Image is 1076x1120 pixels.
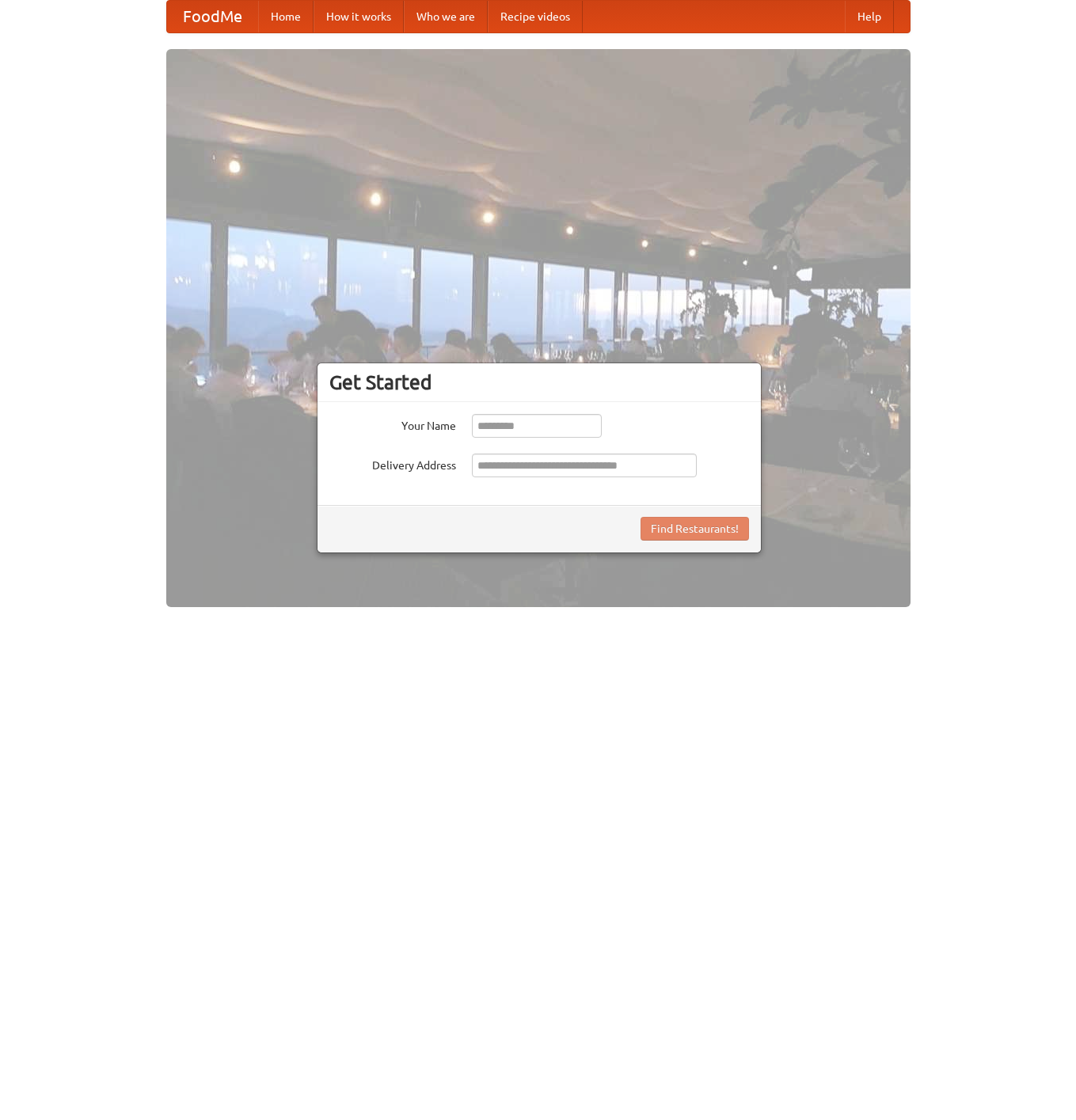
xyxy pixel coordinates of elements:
[845,1,894,32] a: Help
[404,1,488,32] a: Who we are
[641,517,749,541] button: Find Restaurants!
[488,1,583,32] a: Recipe videos
[167,1,258,32] a: FoodMe
[258,1,314,32] a: Home
[329,414,456,434] label: Your Name
[329,370,749,394] h3: Get Started
[329,454,456,473] label: Delivery Address
[314,1,404,32] a: How it works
